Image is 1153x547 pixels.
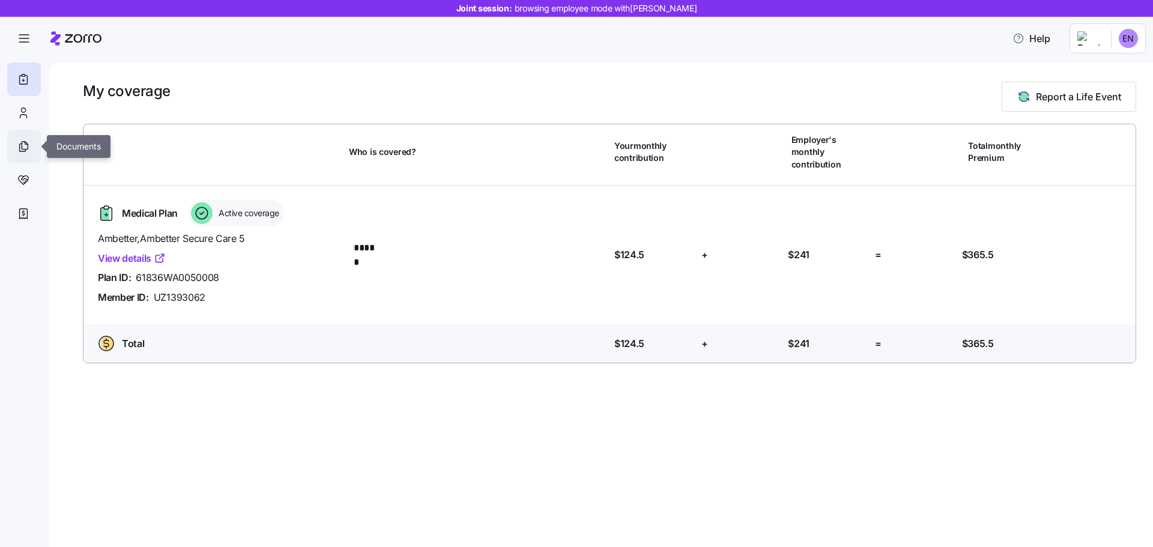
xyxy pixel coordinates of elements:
[1077,31,1101,46] img: Employer logo
[875,336,882,351] span: =
[701,336,708,351] span: +
[122,206,178,221] span: Medical Plan
[456,2,697,14] span: Joint session:
[962,336,994,351] span: $365.5
[98,231,339,246] span: Ambetter , Ambetter Secure Care 5
[788,247,810,262] span: $241
[962,247,994,262] span: $365.5
[791,134,870,171] span: Employer's monthly contribution
[614,140,693,165] span: Your monthly contribution
[701,247,708,262] span: +
[1119,29,1138,48] img: bf634495909a082664f8d3ebffc8ad24
[1002,82,1136,112] button: Report a Life Event
[788,336,810,351] span: $241
[1012,31,1050,46] span: Help
[83,82,171,100] h1: My coverage
[122,336,144,351] span: Total
[968,140,1047,165] span: Total monthly Premium
[136,270,219,285] span: 61836WA0050008
[98,270,131,285] span: Plan ID:
[349,146,416,158] span: Who is covered?
[614,336,644,351] span: $124.5
[98,251,166,266] a: View details
[1036,89,1121,104] span: Report a Life Event
[215,207,279,219] span: Active coverage
[515,2,697,14] span: browsing employee mode with [PERSON_NAME]
[1003,26,1060,50] button: Help
[614,247,644,262] span: $124.5
[98,290,149,305] span: Member ID:
[154,290,205,305] span: UZ1393062
[875,247,882,262] span: =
